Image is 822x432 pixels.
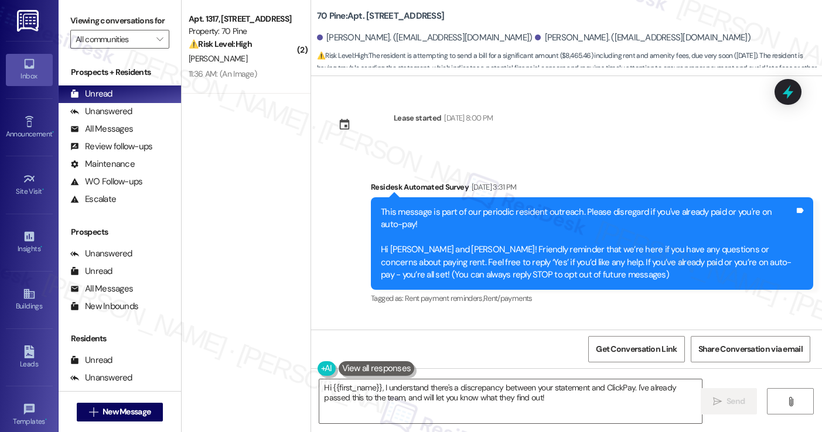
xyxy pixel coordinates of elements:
label: Viewing conversations for [70,12,169,30]
input: All communities [76,30,151,49]
div: All Messages [70,123,133,135]
div: Escalate [70,193,116,205]
span: • [52,128,54,136]
div: Prospects [59,226,181,238]
span: • [42,186,44,194]
div: Review follow-ups [70,140,152,153]
span: Rent/payments [483,293,533,303]
div: [DATE] 3:31 PM [469,181,517,193]
div: WO Follow-ups [70,176,142,188]
b: 70 Pine: Apt. [STREET_ADDRESS] [317,10,444,22]
button: Share Conversation via email [691,336,810,362]
button: Send [701,388,758,414]
div: Apt. 1317, [STREET_ADDRESS] [189,13,297,25]
span: Send [727,395,745,407]
span: • [40,243,42,251]
span: [PERSON_NAME] [189,53,247,64]
a: Templates • [6,399,53,431]
strong: ⚠️ Risk Level: High [189,39,252,49]
div: Unread [70,88,112,100]
div: [DATE] 8:00 PM [441,112,493,124]
button: Get Conversation Link [588,336,684,362]
i:  [89,407,98,417]
i:  [786,397,795,406]
span: : The resident is attempting to send a bill for a significant amount ($8,465.46) including rent a... [317,50,822,87]
div: 11:36 AM: (An Image) [189,68,257,79]
div: Unanswered [70,248,132,260]
span: • [45,416,47,424]
div: Unread [70,354,112,366]
span: New Message [103,406,151,418]
a: Buildings [6,284,53,316]
div: This message is part of our periodic resident outreach. Please disregard if you've already paid o... [381,206,794,282]
div: Tagged as: [371,290,813,307]
span: Rent payment reminders , [405,293,483,303]
div: Unanswered [70,372,132,384]
a: Leads [6,342,53,373]
i:  [713,397,722,406]
div: Unread [70,265,112,277]
a: Site Visit • [6,169,53,201]
div: Lease started [394,112,442,124]
div: All Messages [70,283,133,295]
a: Inbox [6,54,53,85]
div: Unanswered [70,105,132,118]
div: [PERSON_NAME]. ([EMAIL_ADDRESS][DOMAIN_NAME]) [317,32,533,44]
div: All Messages [70,389,133,402]
img: ResiDesk Logo [17,10,41,32]
div: New Inbounds [70,300,138,313]
div: Property: 70 Pine [189,25,297,37]
div: [PERSON_NAME]. ([EMAIL_ADDRESS][DOMAIN_NAME]) [535,32,751,44]
a: Insights • [6,227,53,258]
button: New Message [77,403,163,421]
textarea: Hi {{first_name}}, I understand there's a discrepancy between your statement and ClickPay. I've a... [319,379,701,423]
div: Residesk Automated Survey [371,181,813,197]
i:  [156,35,163,44]
span: Share Conversation via email [698,343,803,355]
div: Maintenance [70,158,135,170]
strong: ⚠️ Risk Level: High [317,51,367,60]
div: Residents [59,332,181,345]
div: Prospects + Residents [59,66,181,78]
span: Get Conversation Link [596,343,677,355]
